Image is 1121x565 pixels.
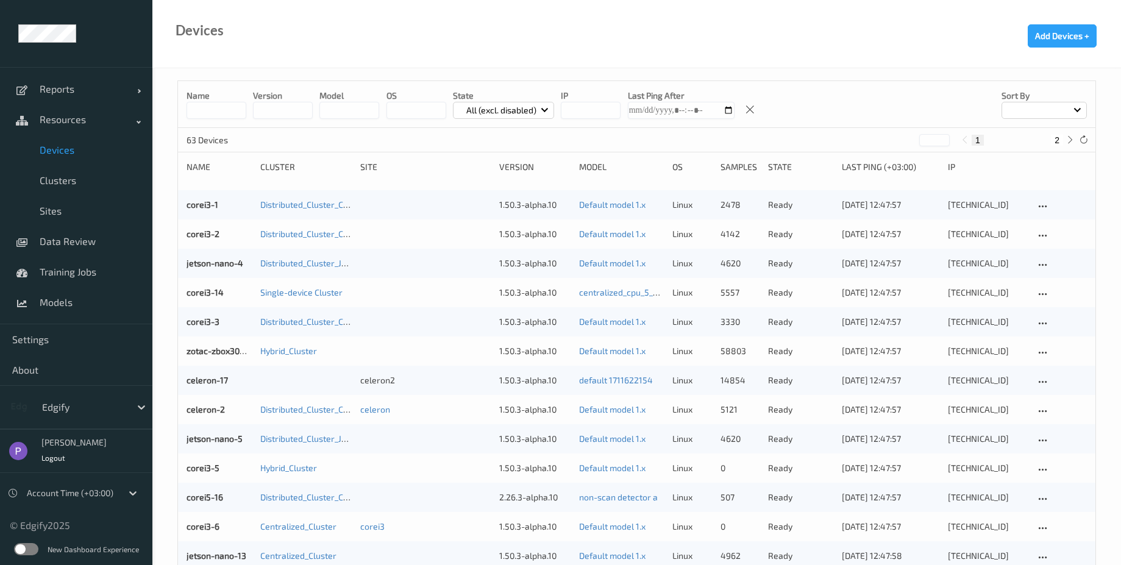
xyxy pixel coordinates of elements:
[499,550,571,562] div: 1.50.3-alpha.10
[672,521,711,533] p: linux
[499,345,571,357] div: 1.50.3-alpha.10
[842,286,939,299] div: [DATE] 12:47:57
[260,346,317,356] a: Hybrid_Cluster
[721,228,760,240] div: 4142
[948,228,1026,240] div: [TECHNICAL_ID]
[721,374,760,386] div: 14854
[842,403,939,416] div: [DATE] 12:47:57
[842,161,939,173] div: Last Ping (+03:00)
[187,433,243,444] a: jetson-nano-5
[842,257,939,269] div: [DATE] 12:47:57
[260,199,363,210] a: Distributed_Cluster_Corei3
[721,316,760,328] div: 3330
[260,550,336,561] a: Centralized_Cluster
[672,286,711,299] p: linux
[260,492,363,502] a: Distributed_Cluster_Corei5
[579,550,646,561] a: Default model 1.x
[260,287,343,297] a: Single-device Cluster
[579,463,646,473] a: Default model 1.x
[499,316,571,328] div: 1.50.3-alpha.10
[360,404,390,414] a: celeron
[260,229,363,239] a: Distributed_Cluster_Corei3
[721,491,760,503] div: 507
[721,161,760,173] div: Samples
[672,199,711,211] p: linux
[187,316,219,327] a: corei3-3
[721,257,760,269] div: 4620
[842,228,939,240] div: [DATE] 12:47:57
[499,161,571,173] div: version
[187,375,228,385] a: celeron-17
[579,375,653,385] a: default 1711622154
[768,433,833,445] p: ready
[672,550,711,562] p: linux
[187,134,278,146] p: 63 Devices
[948,433,1026,445] div: [TECHNICAL_ID]
[499,374,571,386] div: 1.50.3-alpha.10
[842,462,939,474] div: [DATE] 12:47:57
[842,550,939,562] div: [DATE] 12:47:58
[948,521,1026,533] div: [TECHNICAL_ID]
[672,257,711,269] p: linux
[386,90,446,102] p: OS
[768,199,833,211] p: ready
[260,258,384,268] a: Distributed_Cluster_JetsonNano
[499,491,571,503] div: 2.26.3-alpha.10
[579,229,646,239] a: Default model 1.x
[768,161,833,173] div: State
[499,462,571,474] div: 1.50.3-alpha.10
[1051,135,1063,146] button: 2
[499,228,571,240] div: 1.50.3-alpha.10
[721,550,760,562] div: 4962
[768,374,833,386] p: ready
[721,199,760,211] div: 2478
[187,492,223,502] a: corei5-16
[260,161,352,173] div: Cluster
[499,403,571,416] div: 1.50.3-alpha.10
[948,491,1026,503] div: [TECHNICAL_ID]
[260,433,384,444] a: Distributed_Cluster_JetsonNano
[499,257,571,269] div: 1.50.3-alpha.10
[672,491,711,503] p: linux
[721,286,760,299] div: 5557
[672,374,711,386] p: linux
[1002,90,1087,102] p: Sort by
[579,492,658,502] a: non-scan detector a
[948,462,1026,474] div: [TECHNICAL_ID]
[187,550,246,561] a: jetson-nano-13
[672,228,711,240] p: linux
[499,199,571,211] div: 1.50.3-alpha.10
[721,403,760,416] div: 5121
[672,316,711,328] p: linux
[187,463,219,473] a: corei3-5
[260,316,363,327] a: Distributed_Cluster_Corei3
[842,316,939,328] div: [DATE] 12:47:57
[842,433,939,445] div: [DATE] 12:47:57
[721,462,760,474] div: 0
[579,346,646,356] a: Default model 1.x
[187,161,252,173] div: Name
[768,462,833,474] p: ready
[972,135,984,146] button: 1
[948,286,1026,299] div: [TECHNICAL_ID]
[842,521,939,533] div: [DATE] 12:47:57
[579,521,646,531] a: Default model 1.x
[672,462,711,474] p: linux
[672,433,711,445] p: linux
[768,345,833,357] p: ready
[672,345,711,357] p: linux
[768,550,833,562] p: ready
[842,491,939,503] div: [DATE] 12:47:57
[579,433,646,444] a: Default model 1.x
[453,90,555,102] p: State
[842,199,939,211] div: [DATE] 12:47:57
[768,491,833,503] p: ready
[768,403,833,416] p: ready
[721,521,760,533] div: 0
[187,258,243,268] a: jetson-nano-4
[579,199,646,210] a: Default model 1.x
[187,199,218,210] a: corei3-1
[768,521,833,533] p: ready
[948,374,1026,386] div: [TECHNICAL_ID]
[948,257,1026,269] div: [TECHNICAL_ID]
